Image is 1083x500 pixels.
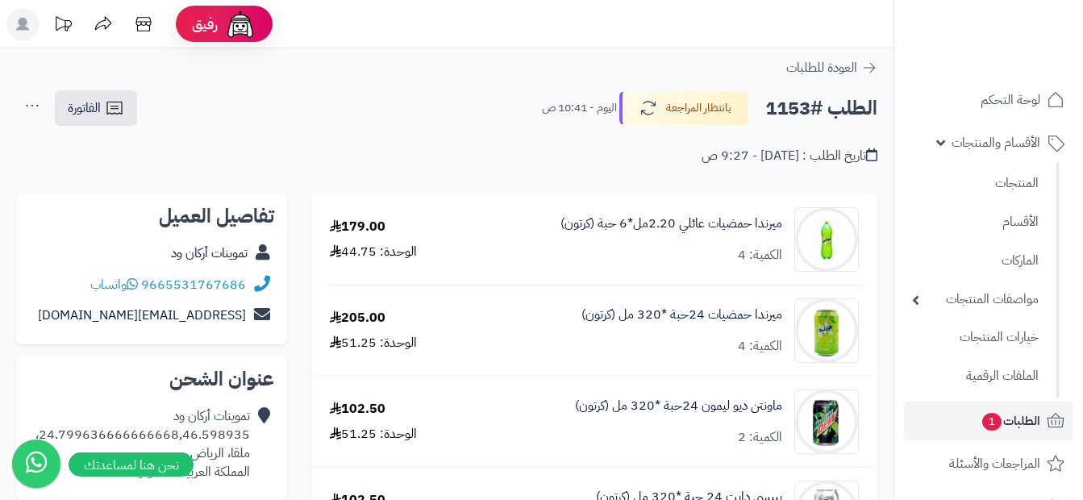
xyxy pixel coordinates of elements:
[619,91,748,125] button: بانتظار المراجعة
[904,244,1047,278] a: الماركات
[904,81,1073,119] a: لوحة التحكم
[904,359,1047,394] a: الملفات الرقمية
[581,306,782,324] a: ميرندا حمضيات 24حبة *320 مل (كرتون)
[738,337,782,356] div: الكمية: 4
[973,45,1068,79] img: logo-2.png
[90,275,138,294] a: واتساب
[29,206,274,226] h2: تفاصيل العميل
[795,298,858,363] img: 1747566452-bf88d184-d280-4ea7-9331-9e3669ef-90x90.jpg
[981,410,1040,432] span: الطلبات
[952,131,1040,154] span: الأقسام والمنتجات
[765,92,877,125] h2: الطلب #1153
[786,58,877,77] a: العودة للطلبات
[35,407,250,481] div: تموينات أركان ود 24.799636666666668,46.598935، ملقا، الرياض المملكة العربية السعودية
[904,282,1047,317] a: مواصفات المنتجات
[141,275,246,294] a: 9665531767686
[904,444,1073,483] a: المراجعات والأسئلة
[55,90,137,126] a: الفاتورة
[904,205,1047,240] a: الأقسام
[330,243,417,261] div: الوحدة: 44.75
[795,390,858,454] img: 1747589162-6e7ff969-24c4-4b5f-83cf-0a0709aa-90x90.jpg
[982,413,1002,431] span: 1
[904,402,1073,440] a: الطلبات1
[904,320,1047,355] a: خيارات المنتجات
[795,207,858,272] img: 1747544486-c60db756-6ee7-44b0-a7d4-ec449800-90x90.jpg
[330,425,417,444] div: الوحدة: 51.25
[192,15,218,34] span: رفيق
[560,215,782,233] a: ميرندا حمضيات عائلي 2.20مل*6 حبة (كرتون)
[702,147,877,165] div: تاريخ الطلب : [DATE] - 9:27 ص
[786,58,857,77] span: العودة للطلبات
[68,98,101,118] span: الفاتورة
[904,166,1047,201] a: المنتجات
[981,89,1040,111] span: لوحة التحكم
[330,334,417,352] div: الوحدة: 51.25
[949,452,1040,475] span: المراجعات والأسئلة
[171,244,248,263] a: تموينات أركان ود
[330,218,385,236] div: 179.00
[330,309,385,327] div: 205.00
[43,8,83,44] a: تحديثات المنصة
[738,428,782,447] div: الكمية: 2
[224,8,256,40] img: ai-face.png
[738,246,782,265] div: الكمية: 4
[330,400,385,419] div: 102.50
[38,306,246,325] a: [EMAIL_ADDRESS][DOMAIN_NAME]
[542,100,617,116] small: اليوم - 10:41 ص
[29,369,274,389] h2: عنوان الشحن
[575,397,782,415] a: ماونتن ديو ليمون 24حبة *320 مل (كرتون)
